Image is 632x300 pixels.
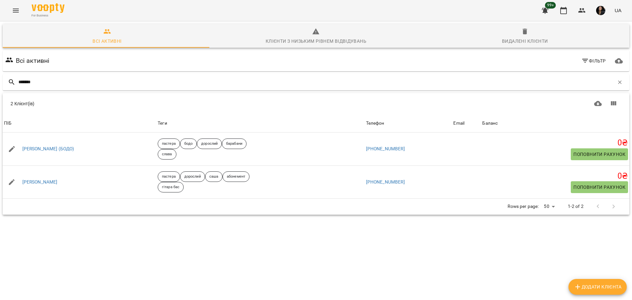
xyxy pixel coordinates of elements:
span: Поповнити рахунок [573,150,625,158]
p: Rows per page: [508,203,539,210]
span: Телефон [366,119,451,127]
p: абонемент [227,174,245,180]
div: ПІБ [4,119,12,127]
span: Баланс [482,119,628,127]
span: ПІБ [4,119,155,127]
a: [PHONE_NUMBER] [366,146,405,151]
div: Table Toolbar [3,93,629,114]
a: [PERSON_NAME] [22,179,58,186]
span: For Business [32,13,65,18]
p: дорослий [201,141,218,147]
div: саша [205,171,223,182]
div: Всі активні [92,37,121,45]
div: пастера [158,171,180,182]
h5: 0 ₴ [482,138,628,148]
p: пастера [162,174,176,180]
div: дорослий [197,138,222,149]
p: барабани [226,141,242,147]
button: Поповнити рахунок [571,181,628,193]
a: [PHONE_NUMBER] [366,179,405,185]
div: Видалені клієнти [502,37,548,45]
button: Завантажити CSV [590,96,606,112]
div: Sort [453,119,464,127]
div: Клієнти з низьким рівнем відвідувань [266,37,366,45]
button: UA [612,4,624,16]
img: Voopty Logo [32,3,65,13]
button: Поповнити рахунок [571,148,628,160]
div: 50 [541,202,557,211]
p: саша [209,174,218,180]
p: гітара бас [162,185,179,190]
div: пастера [158,138,180,149]
div: Теги [158,119,363,127]
a: [PERSON_NAME] (БОДО) [22,146,74,152]
span: 99+ [545,2,556,9]
div: гітара бас [158,182,184,192]
p: 1-2 of 2 [568,203,584,210]
p: пастера [162,141,176,147]
div: слава [158,149,176,160]
div: Телефон [366,119,384,127]
span: Поповнити рахунок [573,183,625,191]
div: бодо [180,138,197,149]
div: дорослий [180,171,205,182]
div: Sort [482,119,498,127]
p: бодо [184,141,193,147]
div: абонемент [223,171,250,182]
p: дорослий [184,174,201,180]
h6: Всі активні [16,56,50,66]
button: Показати колонки [606,96,621,112]
button: Menu [8,3,24,18]
p: слава [162,152,172,157]
span: Email [453,119,480,127]
div: 2 Клієнт(ів) [11,100,312,107]
span: UA [615,7,621,14]
div: Email [453,119,464,127]
h5: 0 ₴ [482,171,628,181]
div: Sort [366,119,384,127]
div: Баланс [482,119,498,127]
div: барабани [222,138,247,149]
img: 0e55e402c6d6ea647f310bbb168974a3.jpg [596,6,605,15]
span: Фільтр [581,57,606,65]
button: Фільтр [579,55,609,67]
